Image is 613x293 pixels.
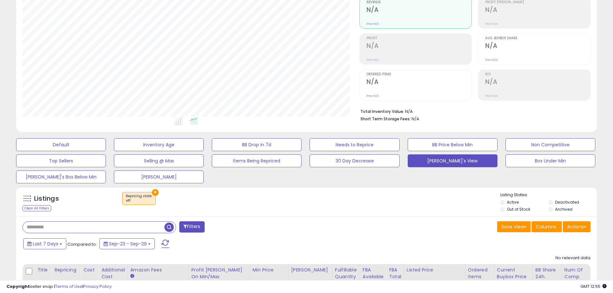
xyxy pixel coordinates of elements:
label: Deactivated [555,199,579,205]
div: Current Buybox Price [497,267,530,280]
button: Needs to Reprice [310,138,399,151]
button: BB Price Below Min [408,138,497,151]
div: Fulfillable Quantity [335,267,357,280]
button: Items Being Repriced [212,154,302,167]
h2: N/A [367,78,471,87]
div: [PERSON_NAME] [291,267,330,273]
li: N/A [360,107,586,115]
button: Columns [532,221,562,232]
span: Avg. Buybox Share [485,37,590,40]
button: 30 Day Decrease [310,154,399,167]
span: Ordered Items [367,73,471,76]
div: Amazon Fees [130,267,186,273]
a: Privacy Policy [83,283,112,289]
strong: Copyright [6,283,30,289]
button: Sep-23 - Sep-29 [99,238,155,249]
button: [PERSON_NAME]'s View [408,154,497,167]
div: Cost [83,267,96,273]
div: Repricing [54,267,78,273]
span: Last 7 Days [33,241,58,247]
div: BB Share 24h. [535,267,559,280]
button: Actions [563,221,590,232]
button: BB Drop in 7d [212,138,302,151]
button: Inventory Age [114,138,204,151]
small: Prev: N/A [485,94,498,98]
button: Filters [179,221,204,233]
span: Sep-23 - Sep-29 [109,241,147,247]
span: ROI [485,73,590,76]
span: Revenue [367,1,471,4]
button: Default [16,138,106,151]
div: FBA Available Qty [363,267,384,287]
button: Box Under Min [506,154,595,167]
div: Clear All Filters [23,205,51,211]
button: [PERSON_NAME] [114,170,204,183]
button: Save View [497,221,531,232]
span: Profit [PERSON_NAME] [485,1,590,4]
div: Profit [PERSON_NAME] on Min/Max [191,267,247,280]
small: Prev: N/A [485,22,498,26]
label: Active [507,199,519,205]
h2: N/A [485,78,590,87]
span: N/A [412,116,419,122]
button: [PERSON_NAME]'s Box Below Min [16,170,106,183]
h2: N/A [367,42,471,51]
h2: N/A [367,6,471,15]
div: Title [37,267,49,273]
span: Profit [367,37,471,40]
b: Total Inventory Value: [360,109,404,114]
small: Amazon Fees. [130,273,134,279]
small: Prev: N/A [367,22,379,26]
div: Additional Cost [101,267,125,280]
h2: N/A [485,6,590,15]
small: Prev: N/A [367,58,379,62]
span: Compared to: [67,241,97,247]
small: Prev: N/A [485,58,498,62]
small: Prev: N/A [367,94,379,98]
button: Last 7 Days [23,238,66,249]
span: Columns [536,224,556,230]
div: seller snap | | [6,284,112,290]
div: Ordered Items [468,267,491,280]
h5: Listings [34,194,59,203]
span: 2025-10-8 12:55 GMT [580,283,607,289]
button: Non Competitive [506,138,595,151]
div: FBA Total Qty [389,267,401,287]
label: Out of Stock [507,206,530,212]
button: Selling @ Max [114,154,204,167]
b: Short Term Storage Fees: [360,116,411,122]
span: Repricing state : [126,194,152,203]
label: Archived [555,206,572,212]
div: No relevant data [555,255,590,261]
p: Listing States: [500,192,597,198]
div: Listed Price [407,267,462,273]
button: Top Sellers [16,154,106,167]
div: off [126,198,152,203]
div: Min Price [253,267,286,273]
h2: N/A [485,42,590,51]
button: × [152,189,159,196]
a: Terms of Use [55,283,82,289]
div: Num of Comp. [564,267,588,280]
